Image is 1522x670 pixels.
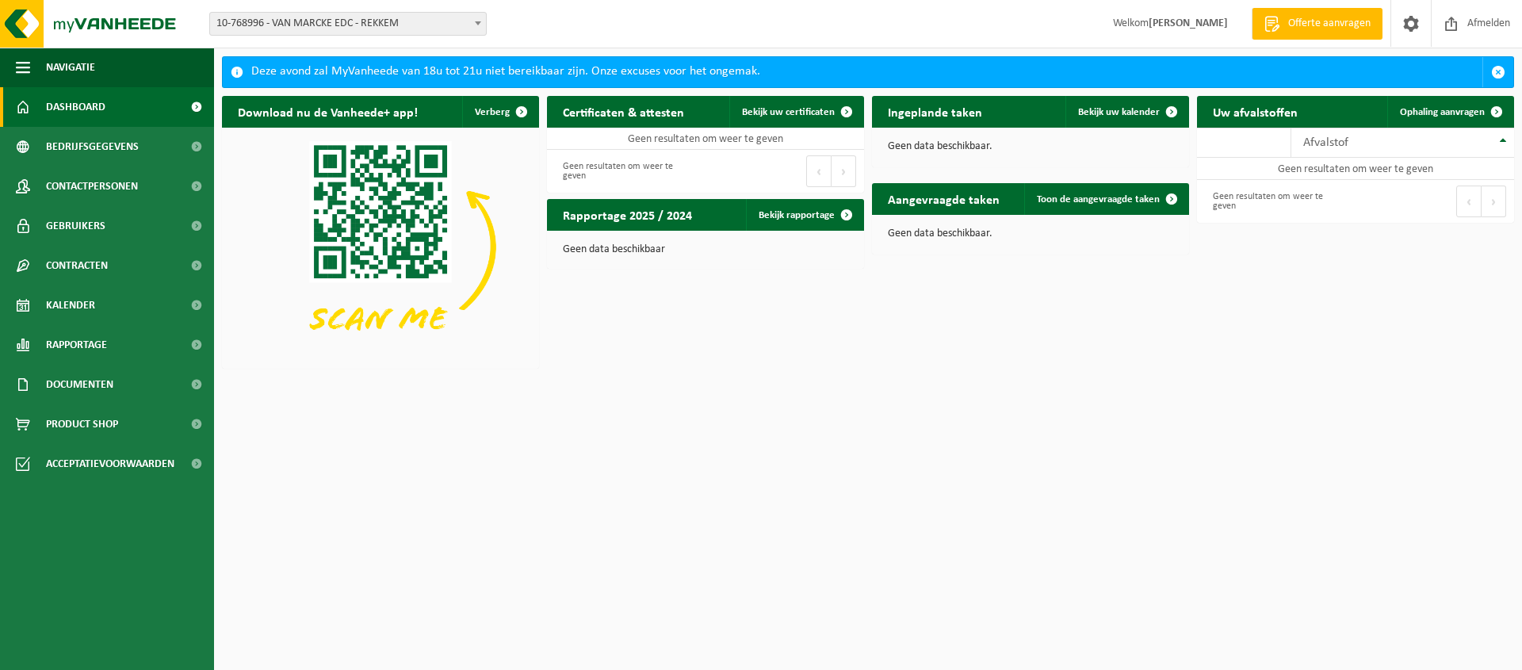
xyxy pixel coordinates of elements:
[746,199,862,231] a: Bekijk rapportage
[1482,186,1506,217] button: Next
[729,96,862,128] a: Bekijk uw certificaten
[1078,107,1160,117] span: Bekijk uw kalender
[555,154,698,189] div: Geen resultaten om weer te geven
[1149,17,1228,29] strong: [PERSON_NAME]
[46,325,107,365] span: Rapportage
[742,107,835,117] span: Bekijk uw certificaten
[46,167,138,206] span: Contactpersonen
[832,155,856,187] button: Next
[1456,186,1482,217] button: Previous
[475,107,510,117] span: Verberg
[222,96,434,127] h2: Download nu de Vanheede+ app!
[888,228,1173,239] p: Geen data beschikbaar.
[46,48,95,87] span: Navigatie
[1387,96,1512,128] a: Ophaling aanvragen
[46,87,105,127] span: Dashboard
[1197,158,1514,180] td: Geen resultaten om weer te geven
[1303,136,1348,149] span: Afvalstof
[222,128,539,366] img: Download de VHEPlus App
[46,285,95,325] span: Kalender
[46,444,174,484] span: Acceptatievoorwaarden
[1205,184,1348,219] div: Geen resultaten om weer te geven
[872,96,998,127] h2: Ingeplande taken
[1252,8,1382,40] a: Offerte aanvragen
[1065,96,1187,128] a: Bekijk uw kalender
[46,127,139,167] span: Bedrijfsgegevens
[46,206,105,246] span: Gebruikers
[1400,107,1485,117] span: Ophaling aanvragen
[46,404,118,444] span: Product Shop
[251,57,1482,87] div: Deze avond zal MyVanheede van 18u tot 21u niet bereikbaar zijn. Onze excuses voor het ongemak.
[888,141,1173,152] p: Geen data beschikbaar.
[1197,96,1314,127] h2: Uw afvalstoffen
[462,96,537,128] button: Verberg
[1284,16,1375,32] span: Offerte aanvragen
[210,13,486,35] span: 10-768996 - VAN MARCKE EDC - REKKEM
[46,365,113,404] span: Documenten
[1024,183,1187,215] a: Toon de aangevraagde taken
[8,635,265,670] iframe: chat widget
[1037,194,1160,205] span: Toon de aangevraagde taken
[209,12,487,36] span: 10-768996 - VAN MARCKE EDC - REKKEM
[872,183,1015,214] h2: Aangevraagde taken
[46,246,108,285] span: Contracten
[547,199,708,230] h2: Rapportage 2025 / 2024
[547,128,864,150] td: Geen resultaten om weer te geven
[547,96,700,127] h2: Certificaten & attesten
[806,155,832,187] button: Previous
[563,244,848,255] p: Geen data beschikbaar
